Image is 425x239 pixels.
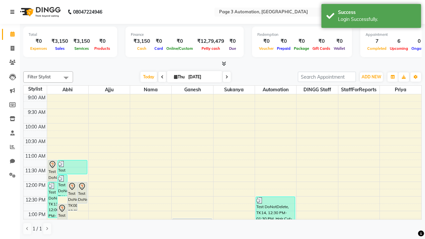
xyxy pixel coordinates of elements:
[275,38,292,45] div: ₹0
[297,86,338,94] span: DINGG Staff
[257,46,275,51] span: Voucher
[311,46,332,51] span: Gift Cards
[338,16,416,23] div: Login Successfully.
[172,86,213,94] span: Ganesh
[27,94,47,101] div: 9:00 AM
[292,46,311,51] span: Package
[73,3,102,21] b: 08047224946
[29,32,112,38] div: Total
[24,153,47,160] div: 11:00 AM
[131,38,153,45] div: ₹3,150
[256,197,295,225] div: Test DoNotDelete, TK14, 12:30 PM-01:30 PM, Hair Cut-Women
[93,38,112,45] div: ₹0
[29,46,49,51] span: Expenses
[298,72,356,82] input: Search Appointment
[257,32,347,38] div: Redemption
[153,46,165,51] span: Card
[311,38,332,45] div: ₹0
[93,46,112,51] span: Products
[275,46,292,51] span: Prepaid
[73,46,91,51] span: Services
[130,86,171,94] span: Nama
[24,182,47,189] div: 12:00 PM
[24,123,47,130] div: 10:00 AM
[58,160,87,174] div: Test DoNotDelete, TK12, 11:15 AM-11:45 AM, Hair Cut By Expert-Men
[49,38,71,45] div: ₹3,150
[47,86,88,94] span: Abhi
[48,160,57,181] div: Test DoNotDelete, TK09, 11:15 AM-12:00 PM, Hair Cut-Men
[380,86,421,94] span: Priya
[165,46,195,51] span: Online/Custom
[24,86,47,93] div: Stylist
[33,225,42,232] span: 1 / 1
[338,9,416,16] div: Success
[388,38,410,45] div: 6
[362,74,381,79] span: ADD NEW
[255,86,296,94] span: Automation
[257,38,275,45] div: ₹0
[165,38,195,45] div: ₹0
[195,38,227,45] div: ₹12,79,479
[89,86,130,94] span: Ajju
[27,211,47,218] div: 1:00 PM
[332,46,347,51] span: Wallet
[186,72,219,82] input: 2025-09-04
[140,72,157,82] span: Today
[332,38,347,45] div: ₹0
[58,175,67,196] div: Test DoNotDelete, TK14, 11:45 AM-12:30 PM, Hair Cut-Men
[53,46,66,51] span: Sales
[24,197,47,203] div: 12:30 PM
[131,32,238,38] div: Finance
[200,46,222,51] span: Petty cash
[366,38,388,45] div: 7
[135,46,148,51] span: Cash
[24,138,47,145] div: 10:30 AM
[292,38,311,45] div: ₹0
[28,74,51,79] span: Filter Stylist
[24,167,47,174] div: 11:30 AM
[227,46,238,51] span: Due
[227,38,238,45] div: ₹0
[388,46,410,51] span: Upcoming
[360,72,383,82] button: ADD NEW
[17,3,62,21] img: logo
[78,182,87,203] div: Test DoNotDelete, TK06, 12:00 PM-12:45 PM, Hair Cut-Men
[27,109,47,116] div: 9:30 AM
[68,182,77,210] div: Test DoNotDelete, TK08, 12:00 PM-01:00 PM, Hair Cut-Women
[172,74,186,79] span: Thu
[366,46,388,51] span: Completed
[153,38,165,45] div: ₹0
[48,182,57,218] div: Test DoNotDelete, TK13, 12:00 PM-01:15 PM, Hair Cut-Men,Hair Cut By Expert-Men
[71,38,93,45] div: ₹3,150
[213,86,255,94] span: Sukanya
[29,38,49,45] div: ₹0
[338,86,380,94] span: StaffForReports
[58,204,67,232] div: Test DoNotDelete, TK07, 12:45 PM-01:45 PM, Hair Cut-Women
